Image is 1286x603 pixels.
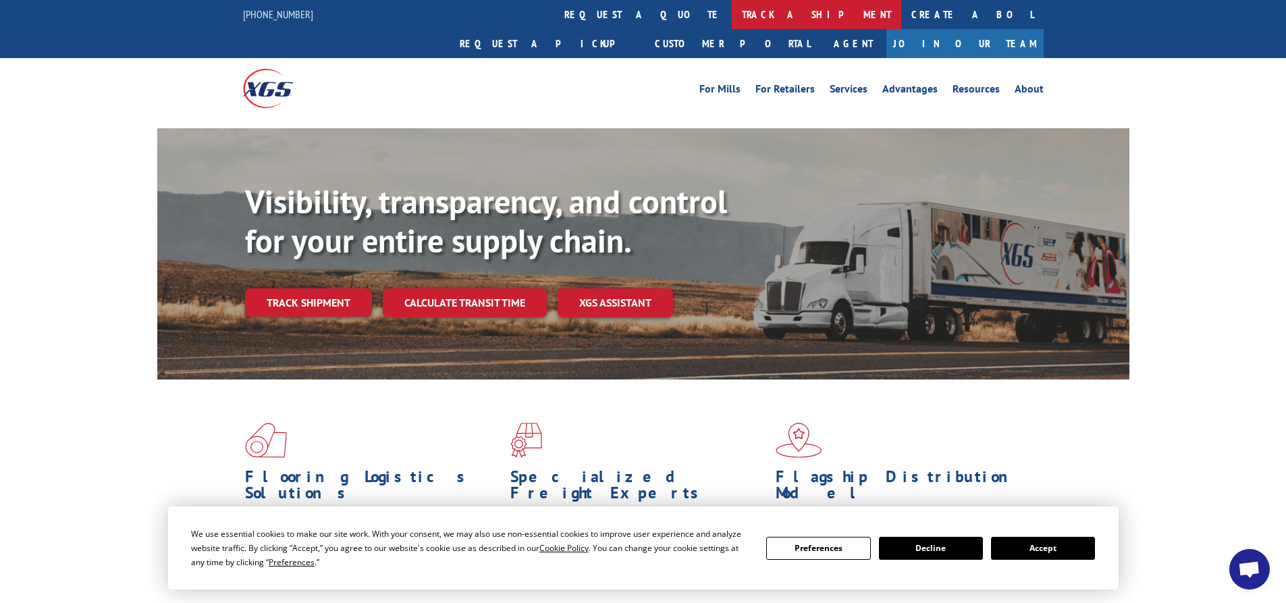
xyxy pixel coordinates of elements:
a: Request a pickup [450,29,645,58]
a: Calculate transit time [383,288,547,317]
a: Join Our Team [886,29,1044,58]
span: Cookie Policy [539,542,589,554]
img: xgs-icon-flagship-distribution-model-red [776,423,822,458]
h1: Flagship Distribution Model [776,469,1031,508]
b: Visibility, transparency, and control for your entire supply chain. [245,180,727,261]
a: Customer Portal [645,29,820,58]
button: Decline [879,537,983,560]
div: We use essential cookies to make our site work. With your consent, we may also use non-essential ... [191,527,750,569]
h1: Specialized Freight Experts [510,469,766,508]
span: Preferences [269,556,315,568]
a: XGS ASSISTANT [558,288,673,317]
h1: Flooring Logistics Solutions [245,469,500,508]
a: About [1015,84,1044,99]
a: Advantages [882,84,938,99]
a: Track shipment [245,288,372,317]
a: For Mills [699,84,741,99]
img: xgs-icon-focused-on-flooring-red [510,423,542,458]
div: Cookie Consent Prompt [168,506,1119,589]
img: xgs-icon-total-supply-chain-intelligence-red [245,423,287,458]
button: Accept [991,537,1095,560]
a: [PHONE_NUMBER] [243,7,313,21]
a: Open chat [1229,549,1270,589]
a: Agent [820,29,886,58]
button: Preferences [766,537,870,560]
a: Services [830,84,867,99]
a: Resources [953,84,1000,99]
a: For Retailers [755,84,815,99]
